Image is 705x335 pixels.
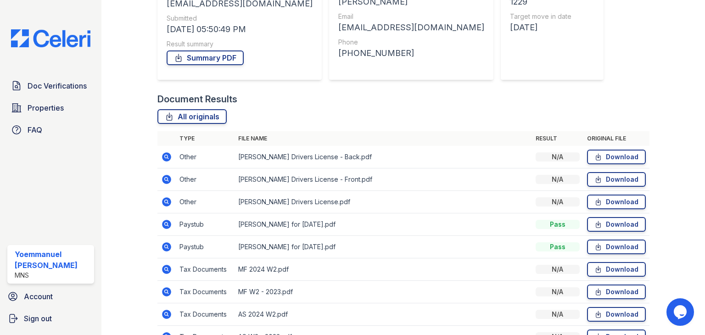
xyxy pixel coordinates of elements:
[15,271,90,280] div: MNS
[338,21,484,34] div: [EMAIL_ADDRESS][DOMAIN_NAME]
[167,39,313,49] div: Result summary
[587,240,646,254] a: Download
[157,93,237,106] div: Document Results
[15,249,90,271] div: Yoemmanuel [PERSON_NAME]
[587,172,646,187] a: Download
[536,197,580,207] div: N/A
[7,121,94,139] a: FAQ
[235,213,532,236] td: [PERSON_NAME] for [DATE].pdf
[157,109,227,124] a: All originals
[536,152,580,162] div: N/A
[587,307,646,322] a: Download
[587,195,646,209] a: Download
[536,242,580,251] div: Pass
[24,313,52,324] span: Sign out
[176,213,235,236] td: Paystub
[338,12,484,21] div: Email
[24,291,53,302] span: Account
[7,99,94,117] a: Properties
[176,236,235,258] td: Paystub
[176,191,235,213] td: Other
[235,281,532,303] td: MF W2 - 2023.pdf
[235,131,532,146] th: File name
[536,287,580,296] div: N/A
[28,124,42,135] span: FAQ
[587,262,646,277] a: Download
[28,80,87,91] span: Doc Verifications
[176,303,235,326] td: Tax Documents
[176,281,235,303] td: Tax Documents
[536,265,580,274] div: N/A
[587,150,646,164] a: Download
[666,298,696,326] iframe: chat widget
[7,77,94,95] a: Doc Verifications
[536,310,580,319] div: N/A
[583,131,649,146] th: Original file
[235,258,532,281] td: MF 2024 W2.pdf
[4,29,98,47] img: CE_Logo_Blue-a8612792a0a2168367f1c8372b55b34899dd931a85d93a1a3d3e32e68fde9ad4.png
[167,14,313,23] div: Submitted
[338,38,484,47] div: Phone
[532,131,583,146] th: Result
[536,175,580,184] div: N/A
[235,168,532,191] td: [PERSON_NAME] Drivers License - Front.pdf
[4,287,98,306] a: Account
[176,168,235,191] td: Other
[235,191,532,213] td: [PERSON_NAME] Drivers License.pdf
[4,309,98,328] a: Sign out
[536,220,580,229] div: Pass
[338,47,484,60] div: [PHONE_NUMBER]
[587,217,646,232] a: Download
[176,258,235,281] td: Tax Documents
[167,23,313,36] div: [DATE] 05:50:49 PM
[176,131,235,146] th: Type
[235,236,532,258] td: [PERSON_NAME] for [DATE].pdf
[510,21,571,34] div: [DATE]
[167,50,244,65] a: Summary PDF
[235,146,532,168] td: [PERSON_NAME] Drivers License - Back.pdf
[235,303,532,326] td: AS 2024 W2.pdf
[28,102,64,113] span: Properties
[587,285,646,299] a: Download
[176,146,235,168] td: Other
[510,12,571,21] div: Target move in date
